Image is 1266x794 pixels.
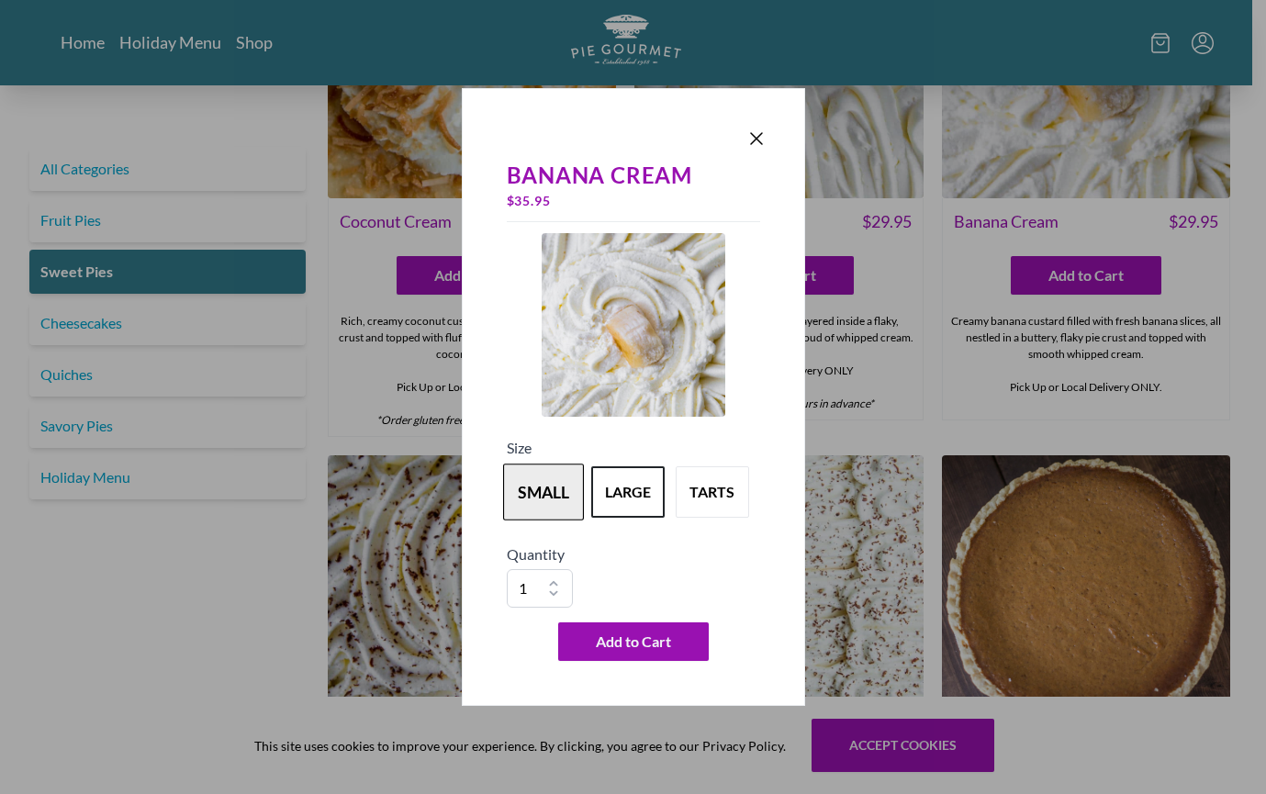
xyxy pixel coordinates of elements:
h5: Quantity [507,543,760,565]
span: Add to Cart [596,631,671,653]
div: Banana Cream [507,162,760,188]
button: Variant Swatch [676,466,749,518]
div: $ 35.95 [507,188,760,214]
button: Add to Cart [558,622,709,661]
button: Variant Swatch [591,466,665,518]
img: Product Image [542,233,725,417]
a: Product Image [542,233,725,422]
button: Close panel [745,128,767,150]
button: Variant Swatch [503,464,584,520]
h5: Size [507,437,760,459]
